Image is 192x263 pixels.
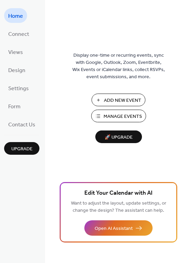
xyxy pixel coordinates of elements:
[4,117,39,131] a: Contact Us
[8,11,23,22] span: Home
[8,101,21,112] span: Form
[4,99,25,113] a: Form
[4,142,39,155] button: Upgrade
[71,199,166,215] span: Want to adjust the layout, update settings, or change the design? The assistant can help.
[8,120,35,130] span: Contact Us
[4,44,27,59] a: Views
[4,63,29,77] a: Design
[84,189,153,198] span: Edit Your Calendar with AI
[104,97,141,104] span: Add New Event
[11,146,33,153] span: Upgrade
[4,81,33,95] a: Settings
[4,26,33,41] a: Connect
[4,8,27,23] a: Home
[8,29,29,40] span: Connect
[95,225,133,232] span: Open AI Assistant
[99,133,138,142] span: 🚀 Upgrade
[92,94,145,106] button: Add New Event
[8,83,29,94] span: Settings
[72,52,165,81] span: Display one-time or recurring events, sync with Google, Outlook, Zoom, Eventbrite, Wix Events or ...
[91,110,146,122] button: Manage Events
[8,65,25,76] span: Design
[104,113,142,120] span: Manage Events
[95,130,142,143] button: 🚀 Upgrade
[8,47,23,58] span: Views
[84,220,153,236] button: Open AI Assistant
